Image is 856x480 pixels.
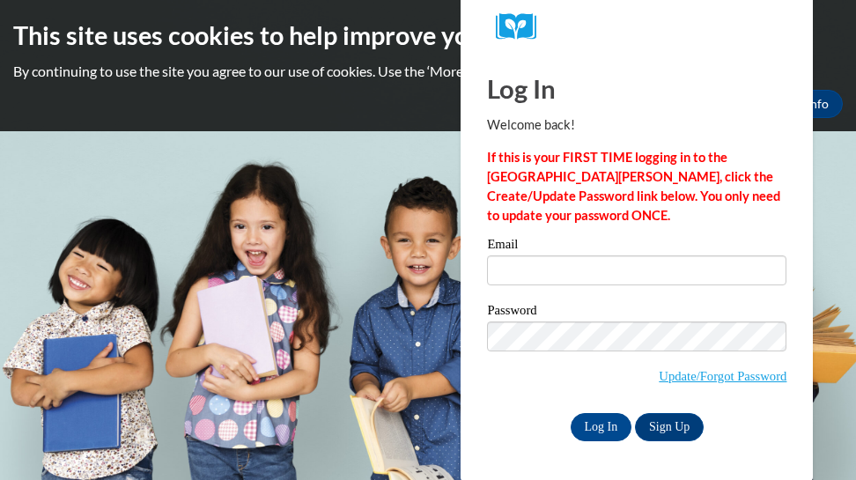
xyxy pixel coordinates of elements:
label: Email [487,238,786,255]
h1: Log In [487,70,786,107]
a: COX Campus [496,13,778,41]
input: Log In [571,413,632,441]
p: By continuing to use the site you agree to our use of cookies. Use the ‘More info’ button to read... [13,62,843,81]
p: Welcome back! [487,115,786,135]
img: Logo brand [496,13,549,41]
a: Sign Up [635,413,704,441]
label: Password [487,304,786,321]
strong: If this is your FIRST TIME logging in to the [GEOGRAPHIC_DATA][PERSON_NAME], click the Create/Upd... [487,150,780,223]
a: Update/Forgot Password [659,369,786,383]
h2: This site uses cookies to help improve your learning experience. [13,18,843,53]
